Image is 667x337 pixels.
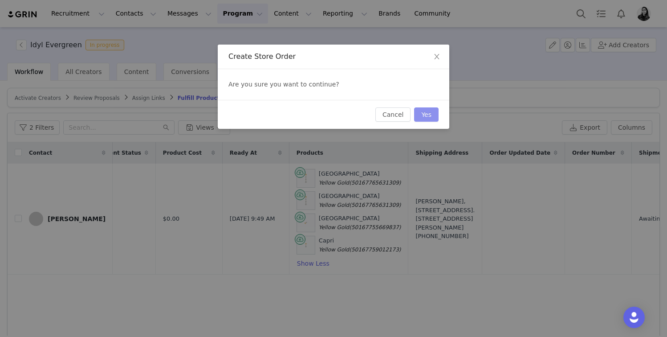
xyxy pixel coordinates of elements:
i: icon: close [433,53,440,60]
div: Create Store Order [228,52,439,62]
button: Close [424,45,449,70]
button: Yes [414,107,439,122]
div: Open Intercom Messenger [623,307,645,328]
div: Are you sure you want to continue? [218,69,449,100]
button: Cancel [375,107,411,122]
